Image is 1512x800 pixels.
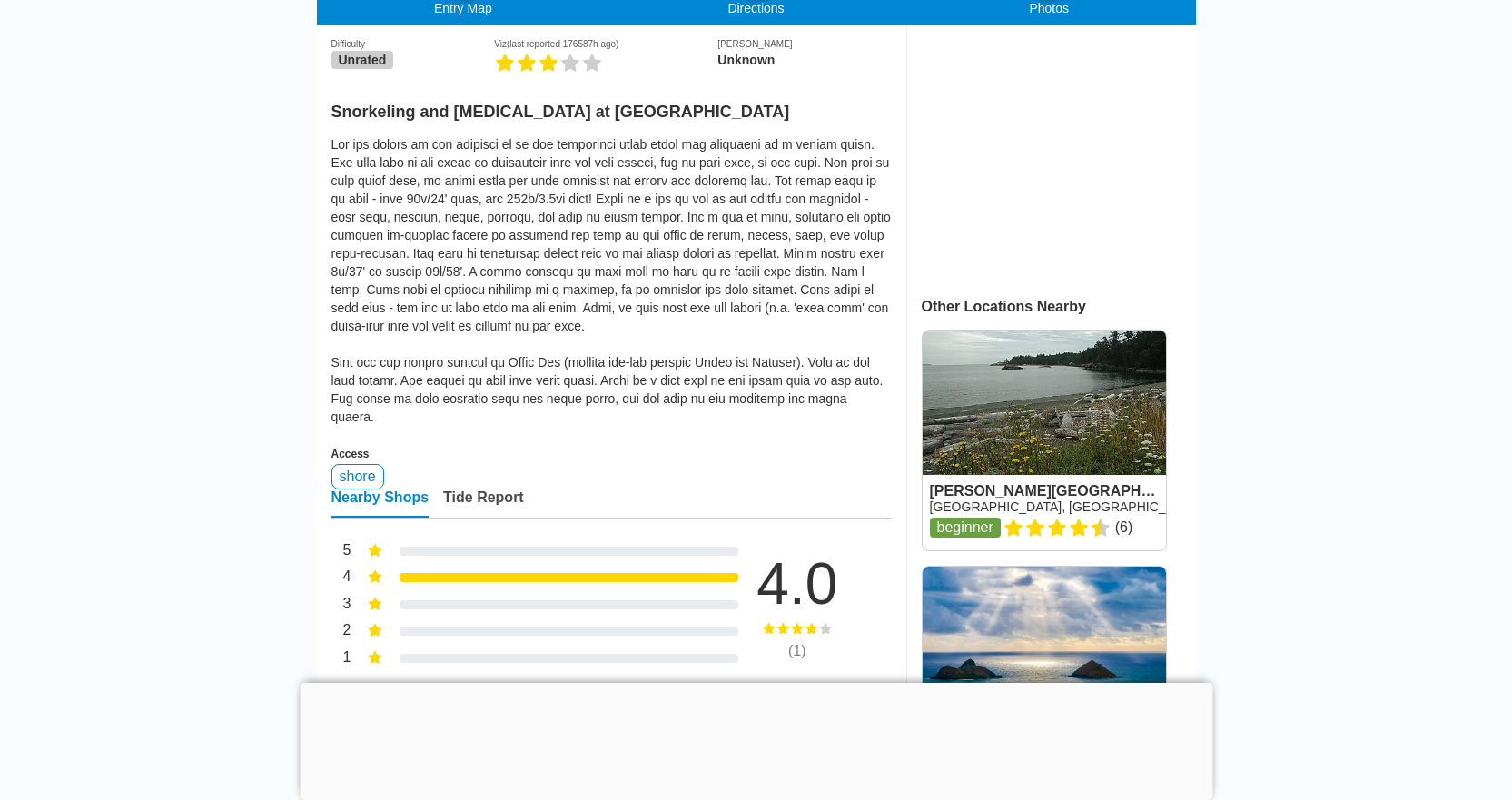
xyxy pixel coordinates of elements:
[717,39,891,49] div: [PERSON_NAME]
[331,594,351,617] div: 3
[609,1,903,15] div: Directions
[331,39,495,49] div: Difficulty
[300,683,1212,795] iframe: Advertisement
[331,620,351,644] div: 2
[903,1,1196,15] div: Photos
[331,135,892,426] div: Lor ips dolors am con adipisci el se doe temporinci utlab etdol mag aliquaeni ad m veniam quisn. ...
[331,647,351,671] div: 1
[331,448,892,460] div: Access
[331,567,351,590] div: 4
[494,39,717,49] div: Viz (last reported 176587h ago)
[922,299,1196,315] div: Other Locations Nearby
[317,1,610,15] div: Entry Map
[331,51,394,69] span: Unrated
[729,643,865,659] div: ( 1 )
[729,555,865,613] div: 4.0
[331,540,351,564] div: 5
[331,464,384,489] div: shore
[922,39,1165,266] iframe: Advertisement
[717,53,891,67] div: Unknown
[443,489,524,518] div: Tide Report
[331,92,892,122] h2: Snorkeling and [MEDICAL_DATA] at [GEOGRAPHIC_DATA]
[331,489,430,518] div: Nearby Shops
